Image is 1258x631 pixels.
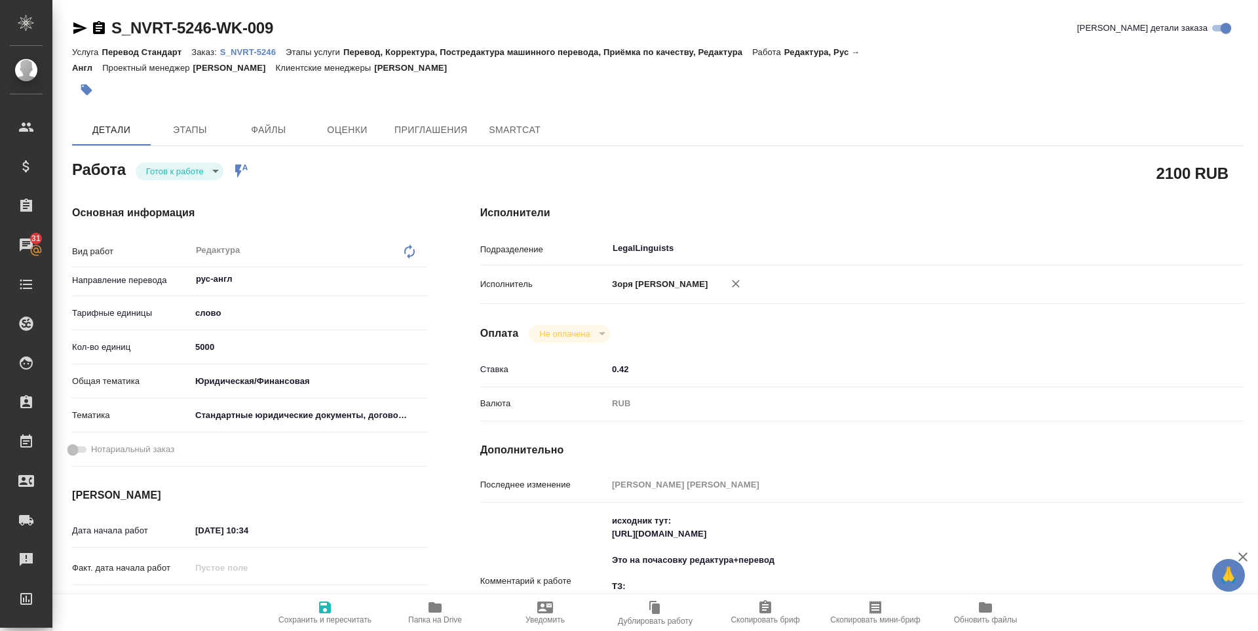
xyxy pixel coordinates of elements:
button: Удалить исполнителя [721,269,750,298]
span: 31 [24,232,48,245]
div: Готов к работе [529,325,609,343]
div: Стандартные юридические документы, договоры, уставы [191,404,428,427]
h4: Исполнители [480,205,1244,221]
input: Пустое поле [607,475,1180,494]
p: Клиентские менеджеры [276,63,375,73]
span: Сохранить и пересчитать [278,615,372,624]
p: Этапы услуги [286,47,343,57]
p: Перевод, Корректура, Постредактура машинного перевода, Приёмка по качеству, Редактура [343,47,752,57]
input: ✎ Введи что-нибудь [607,360,1180,379]
a: S_NVRT-5246-WK-009 [111,19,273,37]
p: Проектный менеджер [102,63,193,73]
a: S_NVRT-5246 [220,46,286,57]
h4: Оплата [480,326,519,341]
input: ✎ Введи что-нибудь [191,521,305,540]
p: Вид работ [72,245,191,258]
div: RUB [607,392,1180,415]
span: Приглашения [394,122,468,138]
p: Направление перевода [72,274,191,287]
p: Услуга [72,47,102,57]
p: Подразделение [480,243,607,256]
p: Общая тематика [72,375,191,388]
button: Уведомить [490,594,600,631]
p: Ставка [480,363,607,376]
div: слово [191,302,428,324]
span: Оценки [316,122,379,138]
button: Дублировать работу [600,594,710,631]
div: Юридическая/Финансовая [191,370,428,392]
p: Дата начала работ [72,524,191,537]
h4: [PERSON_NAME] [72,488,428,503]
span: [PERSON_NAME] детали заказа [1077,22,1208,35]
p: Комментарий к работе [480,575,607,588]
h2: Работа [72,157,126,180]
button: Не оплачена [535,328,594,339]
p: Исполнитель [480,278,607,291]
button: Скопировать ссылку для ЯМессенджера [72,20,88,36]
span: Нотариальный заказ [91,443,174,456]
p: S_NVRT-5246 [220,47,286,57]
span: SmartCat [484,122,546,138]
button: 🙏 [1212,559,1245,592]
span: Папка на Drive [408,615,462,624]
input: ✎ Введи что-нибудь [191,592,305,611]
button: Готов к работе [142,166,208,177]
button: Скопировать мини-бриф [820,594,930,631]
span: Этапы [159,122,221,138]
span: Файлы [237,122,300,138]
span: Обновить файлы [954,615,1018,624]
span: Уведомить [525,615,565,624]
span: Скопировать мини-бриф [830,615,920,624]
h4: Дополнительно [480,442,1244,458]
p: Заказ: [191,47,219,57]
p: Перевод Стандарт [102,47,191,57]
p: Кол-во единиц [72,341,191,354]
button: Скопировать ссылку [91,20,107,36]
p: Последнее изменение [480,478,607,491]
button: Добавить тэг [72,75,101,104]
span: Детали [80,122,143,138]
p: [PERSON_NAME] [374,63,457,73]
p: Зоря [PERSON_NAME] [607,278,708,291]
button: Скопировать бриф [710,594,820,631]
button: Open [421,278,423,280]
p: Факт. дата начала работ [72,562,191,575]
h4: Основная информация [72,205,428,221]
p: [PERSON_NAME] [193,63,276,73]
span: Дублировать работу [618,617,693,626]
span: 🙏 [1217,562,1240,589]
button: Папка на Drive [380,594,490,631]
div: Готов к работе [136,163,223,180]
p: Работа [752,47,784,57]
span: Скопировать бриф [731,615,799,624]
button: Сохранить и пересчитать [270,594,380,631]
p: Тарифные единицы [72,307,191,320]
button: Обновить файлы [930,594,1040,631]
p: Тематика [72,409,191,422]
button: Open [1173,247,1175,250]
input: Пустое поле [191,558,305,577]
p: Валюта [480,397,607,410]
input: ✎ Введи что-нибудь [191,337,428,356]
h2: 2100 RUB [1156,162,1229,184]
a: 31 [3,229,49,261]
